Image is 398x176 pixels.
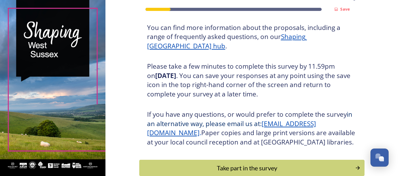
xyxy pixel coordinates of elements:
h3: Please take a few minutes to complete this survey by 11.59pm on . You can save your responses at ... [147,62,357,99]
a: [EMAIL_ADDRESS][DOMAIN_NAME] [147,119,316,137]
span: . [200,128,201,137]
button: Open Chat [370,149,389,167]
a: Shaping [GEOGRAPHIC_DATA] hub [147,32,307,50]
h3: If you have any questions, or would prefer to complete the survey Paper copies and large print ve... [147,110,357,147]
span: in an alternative way, please email us at: [147,110,354,128]
div: Take part in the survey [143,163,352,173]
button: Continue [139,160,365,176]
h3: You can find more information about the proposals, including a range of frequently asked question... [147,23,357,51]
strong: [DATE] [155,71,176,80]
strong: Save [340,6,350,12]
